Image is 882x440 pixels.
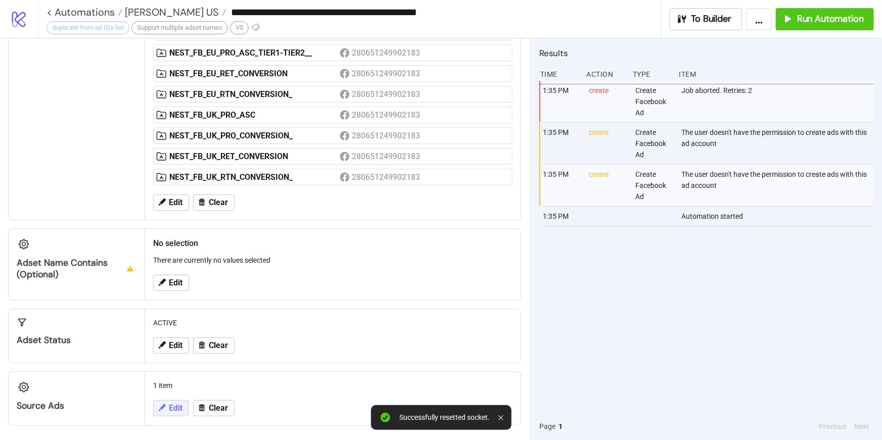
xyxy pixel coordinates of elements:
[588,123,628,164] div: create
[539,421,555,432] span: Page
[193,337,235,354] button: Clear
[352,67,422,80] div: 280651249902183
[586,65,625,84] div: Action
[47,7,122,17] a: < Automations
[588,165,628,206] div: create
[131,21,228,34] div: Support multiple adset names
[122,6,219,19] span: [PERSON_NAME] US
[149,376,517,395] div: 1 item
[169,110,340,121] div: NEST_FB_UK_PRO_ASC
[169,130,340,141] div: NEST_FB_UK_PRO_CONVERSION_
[17,257,136,280] div: Adset Name contains (optional)
[352,171,422,183] div: 280651249902183
[122,7,226,17] a: [PERSON_NAME] US
[681,81,877,122] div: Job aborted. Retries: 2
[851,421,872,432] button: Next
[209,198,228,207] span: Clear
[634,123,674,164] div: Create Facebook Ad
[47,21,129,34] div: duplicate from ad IDs list
[678,65,874,84] div: Item
[542,81,581,122] div: 1:35 PM
[681,123,877,164] div: The user doesn't have the permission to create ads with this ad account
[169,278,182,287] span: Edit
[169,68,340,79] div: NEST_FB_EU_RET_CONVERSION
[17,334,136,346] div: Adset Status
[691,13,732,25] span: To Builder
[153,400,189,416] button: Edit
[153,255,513,266] p: There are currently no values selected
[776,8,874,30] button: Run Automation
[169,172,340,183] div: NEST_FB_UK_RTN_CONVERSION_
[193,400,235,416] button: Clear
[153,337,189,354] button: Edit
[169,89,340,100] div: NEST_FB_EU_RTN_CONVERSION_
[153,275,189,291] button: Edit
[542,123,581,164] div: 1:35 PM
[209,404,228,413] span: Clear
[400,413,490,422] div: Successfully resetted socket.
[230,21,249,34] div: V5
[681,207,877,226] div: Automation started
[193,194,235,211] button: Clear
[539,65,579,84] div: Time
[816,421,849,432] button: Previous
[555,421,566,432] button: 1
[352,150,422,163] div: 280651249902183
[681,165,877,206] div: The user doesn't have the permission to create ads with this ad account
[539,46,874,60] h2: Results
[149,313,517,332] div: ACTIVE
[169,341,182,350] span: Edit
[352,46,422,59] div: 280651249902183
[153,194,189,211] button: Edit
[153,237,513,250] h2: No selection
[588,81,628,122] div: create
[352,129,422,142] div: 280651249902183
[169,404,182,413] span: Edit
[542,207,581,226] div: 1:35 PM
[209,341,228,350] span: Clear
[169,151,340,162] div: NEST_FB_UK_RET_CONVERSION
[17,400,136,412] div: Source Ads
[169,47,340,59] div: NEST_FB_EU_PRO_ASC_TIER1-TIER2__
[352,88,422,101] div: 280651249902183
[632,65,671,84] div: Type
[169,198,182,207] span: Edit
[746,8,772,30] button: ...
[797,13,864,25] span: Run Automation
[352,109,422,121] div: 280651249902183
[542,165,581,206] div: 1:35 PM
[670,8,742,30] button: To Builder
[634,81,674,122] div: Create Facebook Ad
[634,165,674,206] div: Create Facebook Ad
